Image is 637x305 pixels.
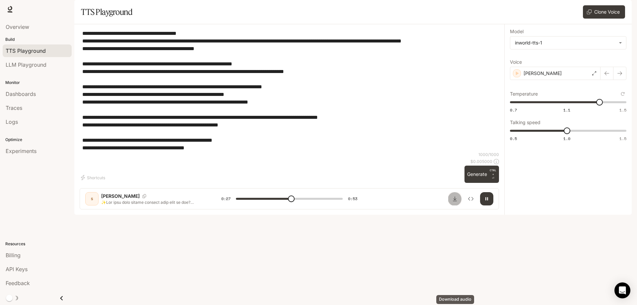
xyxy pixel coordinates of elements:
button: Download audio [448,192,461,205]
p: [PERSON_NAME] [524,70,562,77]
button: Inspect [464,192,477,205]
button: Reset to default [619,90,626,98]
div: Download audio [436,295,474,304]
p: ✨Lor ipsu dolo sitame consect adip elit se doe? Temporin, ut’l etdo ma aliqua. En’a m veniamq nos... [101,199,205,205]
span: 1.0 [563,136,570,141]
div: S [87,193,97,204]
p: $ 0.005000 [470,159,492,164]
div: inworld-tts-1 [515,39,615,46]
span: 0:53 [348,195,357,202]
div: inworld-tts-1 [510,37,626,49]
h1: TTS Playground [81,5,132,19]
p: Voice [510,60,522,64]
p: [PERSON_NAME] [101,193,140,199]
p: Temperature [510,92,538,96]
button: GenerateCTRL +⏎ [464,166,499,183]
span: 1.1 [563,107,570,113]
span: 0.5 [510,136,517,141]
button: Clone Voice [583,5,625,19]
button: Shortcuts [80,172,108,183]
p: Model [510,29,524,34]
p: CTRL + [490,168,496,176]
div: Open Intercom Messenger [614,282,630,298]
span: 1.5 [619,107,626,113]
span: 1.5 [619,136,626,141]
span: 0:27 [221,195,231,202]
p: Talking speed [510,120,540,125]
button: Copy Voice ID [140,194,149,198]
p: ⏎ [490,168,496,180]
span: 0.7 [510,107,517,113]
